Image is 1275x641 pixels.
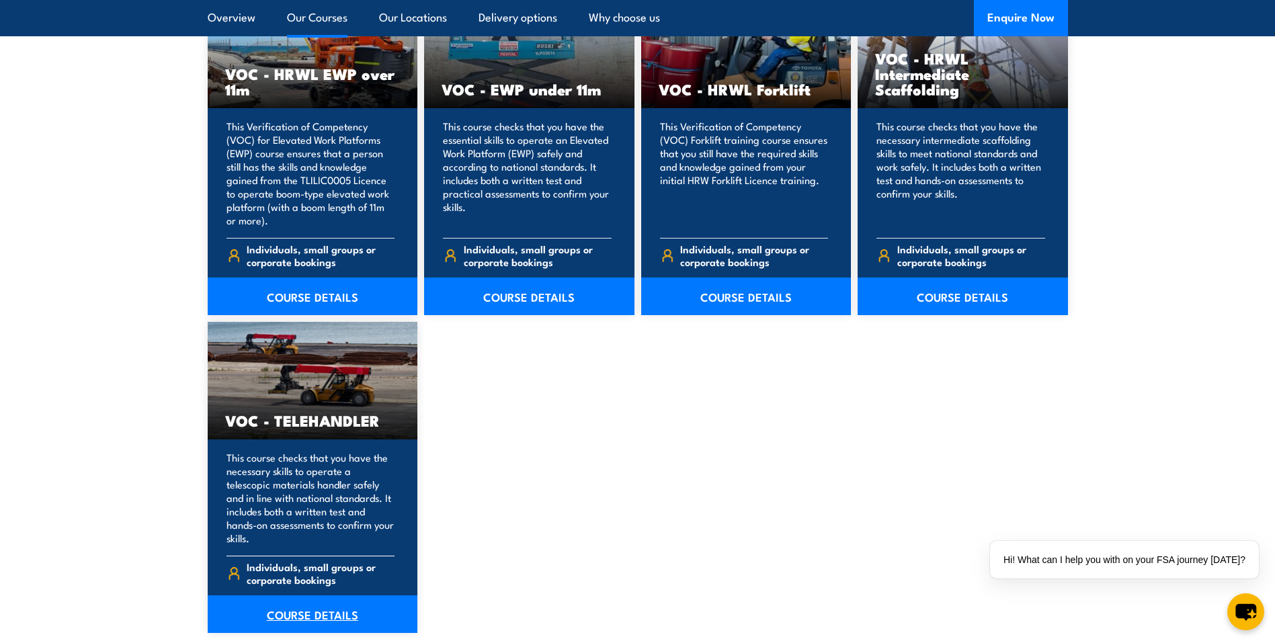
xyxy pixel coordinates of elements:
h3: VOC - HRWL Forklift [659,81,834,97]
a: COURSE DETAILS [208,277,418,315]
h3: VOC - HRWL Intermediate Scaffolding [875,50,1051,97]
span: Individuals, small groups or corporate bookings [680,243,828,268]
h3: VOC - TELEHANDLER [225,413,401,428]
p: This Verification of Competency (VOC) for Elevated Work Platforms (EWP) course ensures that a per... [227,120,395,227]
p: This course checks that you have the necessary intermediate scaffolding skills to meet national s... [876,120,1045,227]
p: This course checks that you have the essential skills to operate an Elevated Work Platform (EWP) ... [443,120,612,227]
h3: VOC - EWP under 11m [442,81,617,97]
button: chat-button [1227,593,1264,630]
p: This Verification of Competency (VOC) Forklift training course ensures that you still have the re... [660,120,829,227]
h3: VOC - HRWL EWP over 11m [225,66,401,97]
a: COURSE DETAILS [208,595,418,633]
span: Individuals, small groups or corporate bookings [247,560,395,586]
a: COURSE DETAILS [858,277,1068,315]
span: Individuals, small groups or corporate bookings [247,243,395,268]
a: COURSE DETAILS [424,277,634,315]
span: Individuals, small groups or corporate bookings [464,243,612,268]
div: Hi! What can I help you with on your FSA journey [DATE]? [990,541,1259,579]
p: This course checks that you have the necessary skills to operate a telescopic materials handler s... [227,451,395,545]
span: Individuals, small groups or corporate bookings [897,243,1045,268]
a: COURSE DETAILS [641,277,852,315]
